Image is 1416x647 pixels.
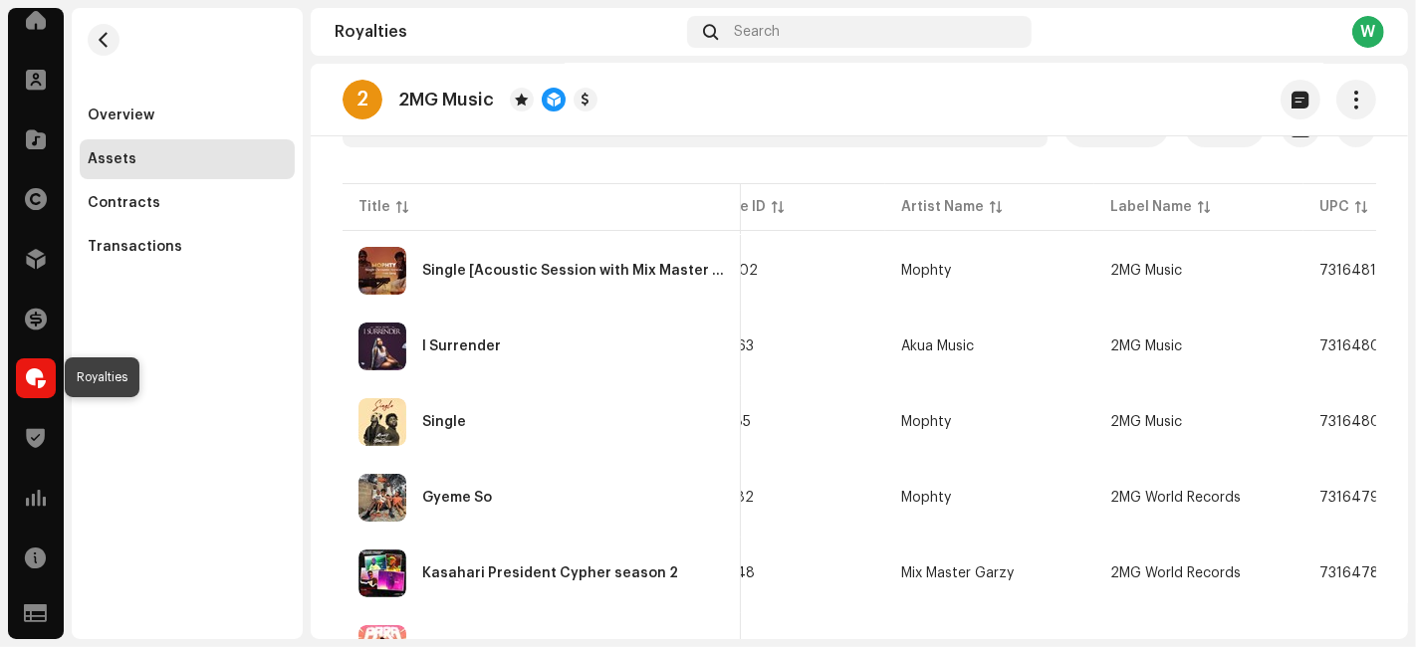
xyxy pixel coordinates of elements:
[80,96,295,135] re-m-nav-item: Overview
[422,491,492,505] div: Gyeme So
[80,139,295,179] re-m-nav-item: Assets
[1110,566,1241,580] span: 2MG World Records
[358,247,406,295] img: 2866d99b-7b94-4d1f-9a1f-29d0099d3f34
[1110,197,1192,217] div: Label Name
[358,197,390,217] div: Title
[901,415,1078,429] span: Mophty
[358,398,406,446] img: c7f3195a-6b7c-4ba1-bcd3-8b46ed7e20c3
[901,339,974,353] div: Akua Music
[88,239,182,255] div: Transactions
[422,415,466,429] div: Single
[901,197,984,217] div: Artist Name
[901,339,1078,353] span: Akua Music
[1110,415,1182,429] span: 2MG Music
[901,566,1078,580] span: Mix Master Garzy
[1352,16,1384,48] div: W
[422,566,678,580] div: Kasahari President Cypher season 2
[1110,264,1182,278] span: 2MG Music
[80,227,295,267] re-m-nav-item: Transactions
[901,264,1078,278] span: Mophty
[901,491,951,505] div: Mophty
[1110,491,1241,505] span: 2MG World Records
[422,339,501,353] div: I Surrender
[343,80,382,119] div: 2
[901,566,1014,580] div: Mix Master Garzy
[901,415,951,429] div: Mophty
[734,24,780,40] span: Search
[80,183,295,223] re-m-nav-item: Contracts
[422,264,725,278] div: Single [Acoustic Session with Mix Master Garzy]
[88,195,160,211] div: Contracts
[358,323,406,370] img: 3587c19e-b4c1-4600-b58b-a971e3eebc9d
[901,264,951,278] div: Mophty
[1319,197,1349,217] div: UPC
[358,474,406,522] img: 69d43636-49e6-44fb-acf1-afd0f13edd2e
[1110,339,1182,353] span: 2MG Music
[88,151,136,167] div: Assets
[88,108,154,123] div: Overview
[901,491,1078,505] span: Mophty
[335,24,679,40] div: Royalties
[358,549,406,597] img: 95a48a1a-f849-41b1-8dcd-41b552ee3bca
[398,90,494,110] p: 2MG Music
